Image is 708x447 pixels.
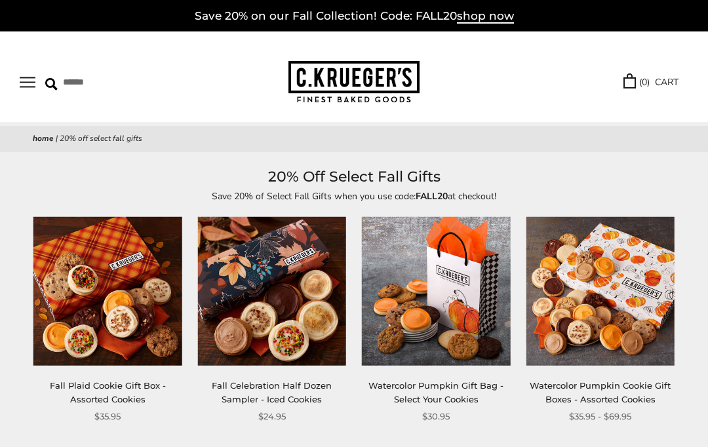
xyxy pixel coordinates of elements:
img: Fall Plaid Cookie Gift Box - Assorted Cookies [33,217,182,366]
img: Search [45,78,58,90]
a: Watercolor Pumpkin Cookie Gift Boxes - Assorted Cookies [530,380,671,404]
img: Watercolor Pumpkin Gift Bag - Select Your Cookies [362,217,511,366]
button: Open navigation [20,77,35,88]
span: | [56,133,58,144]
a: Fall Plaid Cookie Gift Box - Assorted Cookies [50,380,166,404]
a: Home [33,133,54,144]
input: Search [45,72,180,92]
strong: FALL20 [416,190,448,203]
span: $35.95 - $69.95 [569,410,631,423]
img: Fall Celebration Half Dozen Sampler - Iced Cookies [198,217,347,366]
a: Fall Celebration Half Dozen Sampler - Iced Cookies [212,380,332,404]
a: Save 20% on our Fall Collection! Code: FALL20shop now [195,9,514,24]
h1: 20% Off Select Fall Gifts [33,165,675,189]
p: Save 20% of Select Fall Gifts when you use code: at checkout! [52,189,656,204]
img: C.KRUEGER'S [288,61,420,104]
span: $30.95 [422,410,450,423]
a: (0) CART [623,75,678,90]
a: Watercolor Pumpkin Gift Bag - Select Your Cookies [368,380,503,404]
span: $35.95 [94,410,121,423]
img: Watercolor Pumpkin Cookie Gift Boxes - Assorted Cookies [526,217,675,366]
nav: breadcrumbs [33,132,675,146]
span: $24.95 [258,410,286,423]
span: shop now [457,9,514,24]
span: 20% Off Select Fall Gifts [60,133,142,144]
